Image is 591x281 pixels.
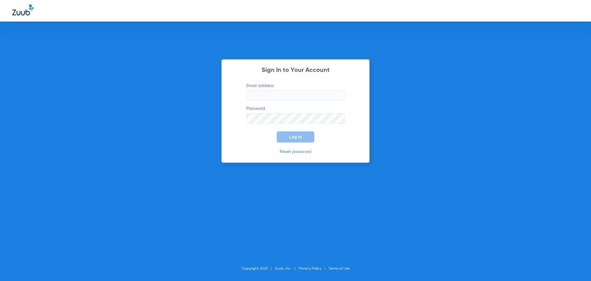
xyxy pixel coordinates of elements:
li: Zuub, Inc. [275,266,299,272]
a: Terms of Use [328,267,350,271]
input: Email address [246,90,345,101]
span: Log In [289,134,302,139]
label: Password [246,105,345,124]
label: Email address [246,83,345,101]
a: Privacy Policy [299,267,321,271]
img: Zuub Logo [12,5,34,15]
button: Log In [277,131,314,143]
a: Reset password [280,150,311,154]
h2: Sign In to Your Account [237,67,354,73]
li: Copyright 2025 [242,266,275,272]
input: Password [246,113,345,124]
